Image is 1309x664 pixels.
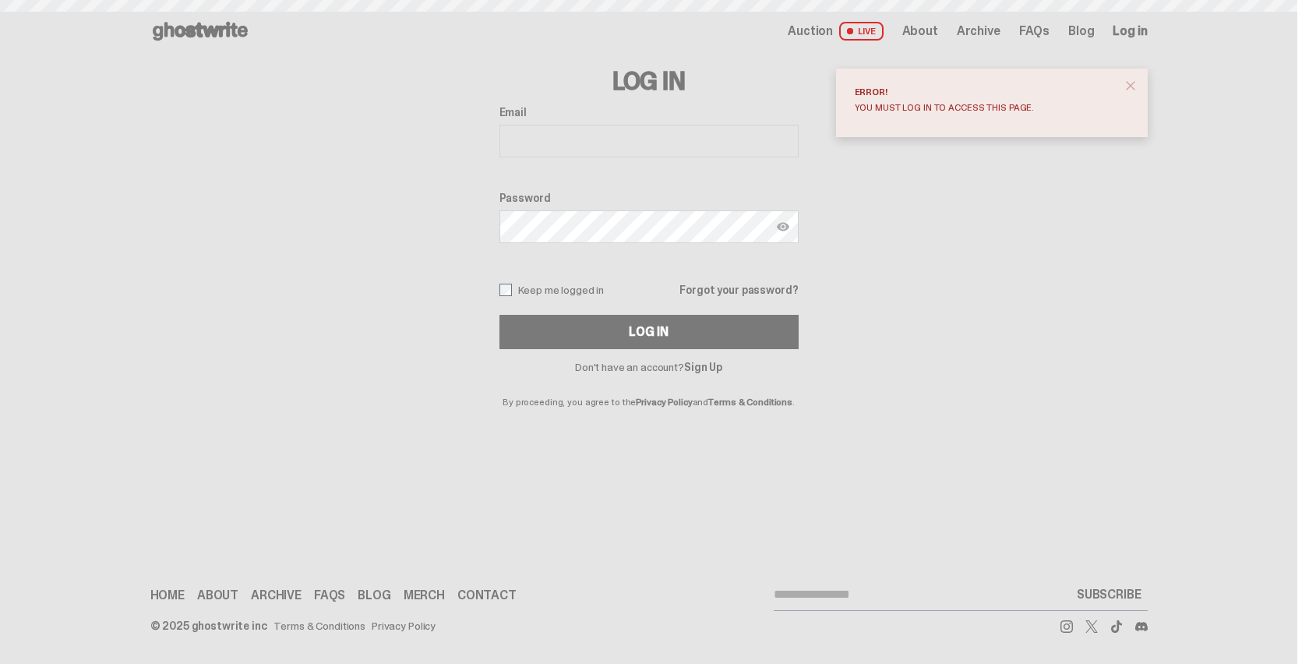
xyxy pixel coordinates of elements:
a: Forgot your password? [679,284,798,295]
a: About [902,25,938,37]
a: Sign Up [684,360,722,374]
h3: Log In [499,69,799,94]
button: Log In [499,315,799,349]
a: Terms & Conditions [708,396,792,408]
a: About [197,589,238,602]
p: By proceeding, you agree to the and . [499,373,799,407]
a: Home [150,589,185,602]
input: Keep me logged in [499,284,512,296]
a: Blog [358,589,390,602]
a: Blog [1068,25,1094,37]
a: Contact [457,589,517,602]
a: Terms & Conditions [273,620,365,631]
a: Merch [404,589,445,602]
a: Privacy Policy [636,396,692,408]
span: LIVE [839,22,884,41]
a: Privacy Policy [372,620,436,631]
a: FAQs [1019,25,1050,37]
label: Keep me logged in [499,284,605,296]
div: © 2025 ghostwrite inc [150,620,267,631]
label: Password [499,192,799,204]
button: SUBSCRIBE [1071,579,1148,610]
div: You must log in to access this page. [855,103,1117,112]
div: Log In [629,326,668,338]
a: Archive [957,25,1000,37]
p: Don't have an account? [499,362,799,373]
a: Auction LIVE [788,22,883,41]
div: Error! [855,87,1117,97]
span: Auction [788,25,833,37]
label: Email [499,106,799,118]
a: FAQs [314,589,345,602]
button: close [1117,72,1145,100]
img: Show password [777,221,789,233]
a: Archive [251,589,302,602]
a: Log in [1113,25,1147,37]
